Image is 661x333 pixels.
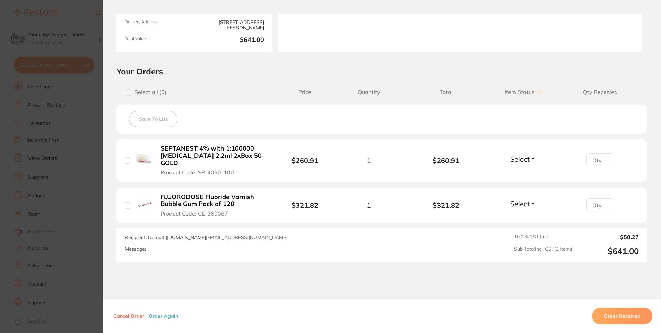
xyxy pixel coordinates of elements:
span: Product Code: CE-360087 [160,210,228,217]
output: $58.27 [579,234,639,240]
span: 1 [367,201,371,209]
button: FLUORODOSE Fluoride Varnish Bubble Gum Pack of 120 Product Code: CE-360087 [158,193,269,217]
span: Product Code: SP-4090-100 [160,169,234,175]
button: SEPTANEST 4% with 1:100000 [MEDICAL_DATA] 2.2ml 2xBox 50 GOLD Product Code: SP-4090-100 [158,145,269,176]
span: Sub Total Incl. GST ( 2 Items) [514,246,574,256]
output: $641.00 [579,246,639,256]
span: Total Value [125,36,192,44]
b: $641.00 [197,36,264,44]
span: 1 [367,156,371,164]
span: 10.0 % GST Incl. [514,234,574,240]
b: $260.91 [408,156,485,164]
span: Item Status [485,89,562,96]
span: Recipient: Default ( [DOMAIN_NAME][EMAIL_ADDRESS][DOMAIN_NAME] ) [125,234,289,241]
span: Quantity [330,89,407,96]
span: Select [510,155,530,163]
img: FLUORODOSE Fluoride Varnish Bubble Gum Pack of 120 [136,196,153,213]
img: SEPTANEST 4% with 1:100000 adrenalin 2.2ml 2xBox 50 GOLD [136,151,153,168]
input: Qty [586,153,614,167]
span: Price [279,89,330,96]
span: Select all ( 0 ) [131,89,166,96]
b: SEPTANEST 4% with 1:100000 [MEDICAL_DATA] 2.2ml 2xBox 50 GOLD [160,145,267,166]
button: Save To List [129,111,177,127]
b: $321.82 [408,201,485,209]
span: [STREET_ADDRESS][PERSON_NAME] [197,19,264,31]
button: Select [508,155,538,163]
b: $260.91 [292,156,318,165]
span: Select [510,199,530,208]
b: $321.82 [292,201,318,209]
span: Total [408,89,485,96]
button: Cancel Order [111,313,147,319]
button: Order Received [592,308,652,324]
button: Select [508,199,538,208]
input: Qty [586,198,614,212]
button: Order Again [147,313,180,319]
h2: Your Orders [116,66,647,76]
span: Delivery Address [125,19,192,31]
b: FLUORODOSE Fluoride Varnish Bubble Gum Pack of 120 [160,193,267,208]
label: Message: [125,246,146,252]
span: Qty Received [562,89,639,96]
